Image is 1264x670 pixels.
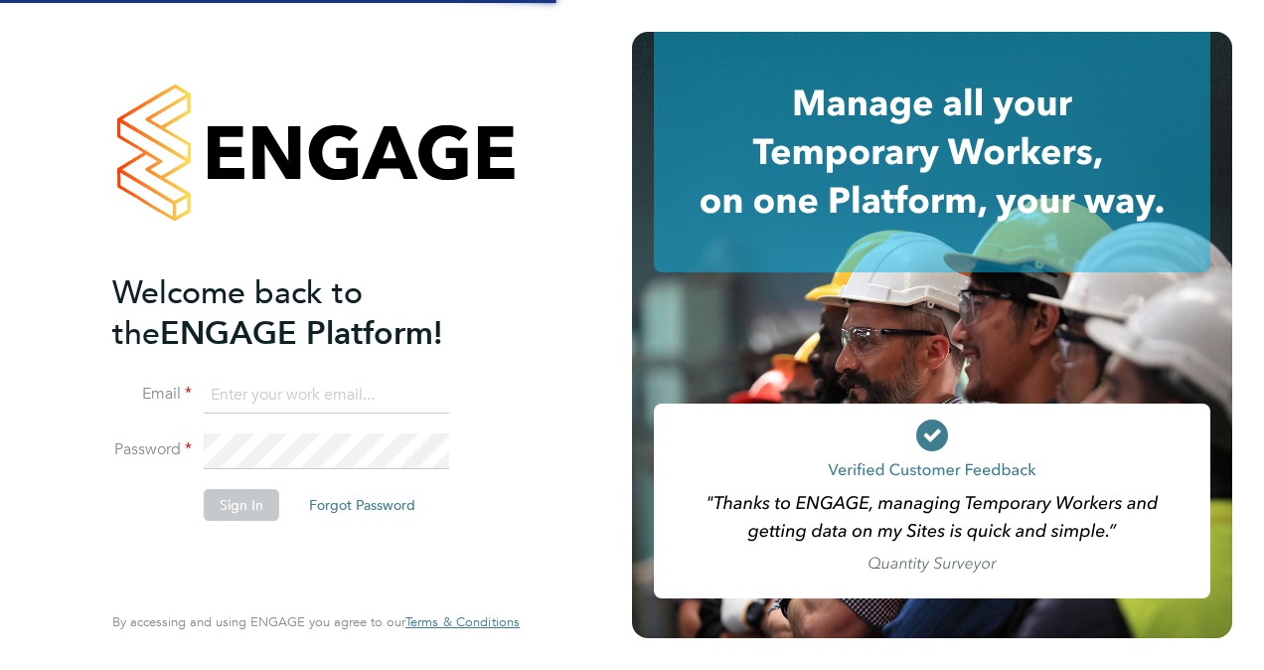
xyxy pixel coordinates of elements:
a: Terms & Conditions [405,614,520,630]
span: Welcome back to the [112,273,363,353]
label: Password [112,439,192,460]
input: Enter your work email... [204,378,449,414]
h2: ENGAGE Platform! [112,272,500,354]
button: Forgot Password [293,489,431,521]
span: By accessing and using ENGAGE you agree to our [112,613,520,630]
span: Terms & Conditions [405,613,520,630]
label: Email [112,384,192,405]
button: Sign In [204,489,279,521]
